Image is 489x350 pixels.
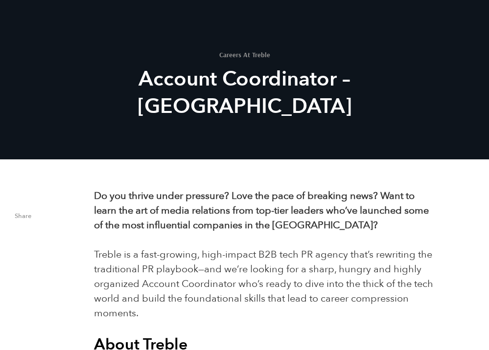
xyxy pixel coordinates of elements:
[15,213,79,224] span: Share
[64,51,425,58] h1: Careers At Treble
[94,248,433,320] span: Treble is a fast-growing, high-impact B2B tech PR agency that’s rewriting the traditional PR play...
[64,66,425,120] h2: Account Coordinator – [GEOGRAPHIC_DATA]
[94,189,429,232] b: Do you thrive under pressure? Love the pace of breaking news? Want to learn the art of media rela...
